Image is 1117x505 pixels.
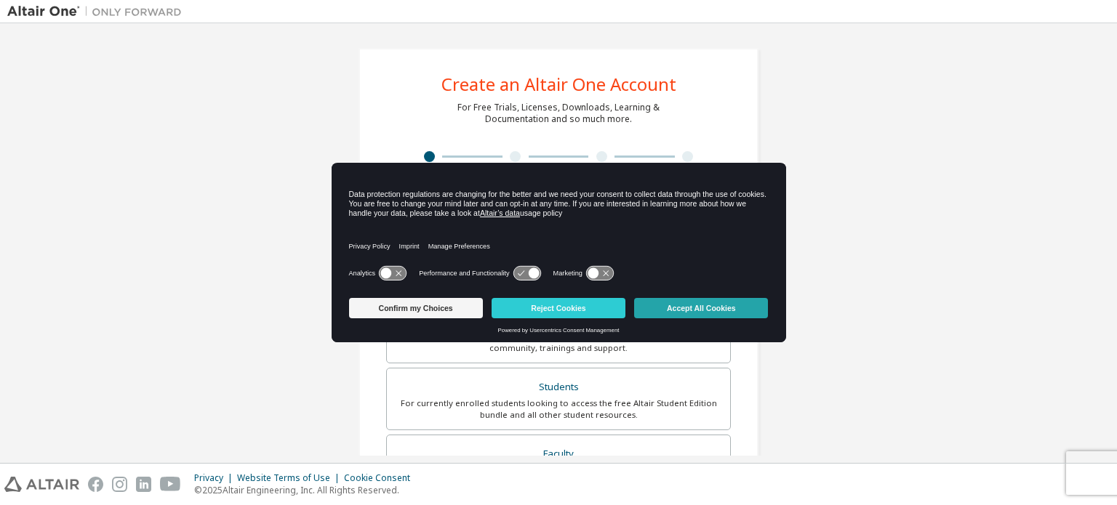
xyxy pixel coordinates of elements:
div: For Free Trials, Licenses, Downloads, Learning & Documentation and so much more. [457,102,660,125]
div: Website Terms of Use [237,472,344,484]
div: Create an Altair One Account [441,76,676,93]
img: instagram.svg [112,477,127,492]
img: youtube.svg [160,477,181,492]
img: altair_logo.svg [4,477,79,492]
div: Cookie Consent [344,472,419,484]
img: Altair One [7,4,189,19]
img: linkedin.svg [136,477,151,492]
div: Privacy [194,472,237,484]
div: Faculty [396,444,721,464]
div: For currently enrolled students looking to access the free Altair Student Edition bundle and all ... [396,397,721,421]
p: © 2025 Altair Engineering, Inc. All Rights Reserved. [194,484,419,496]
div: Students [396,377,721,397]
img: facebook.svg [88,477,103,492]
